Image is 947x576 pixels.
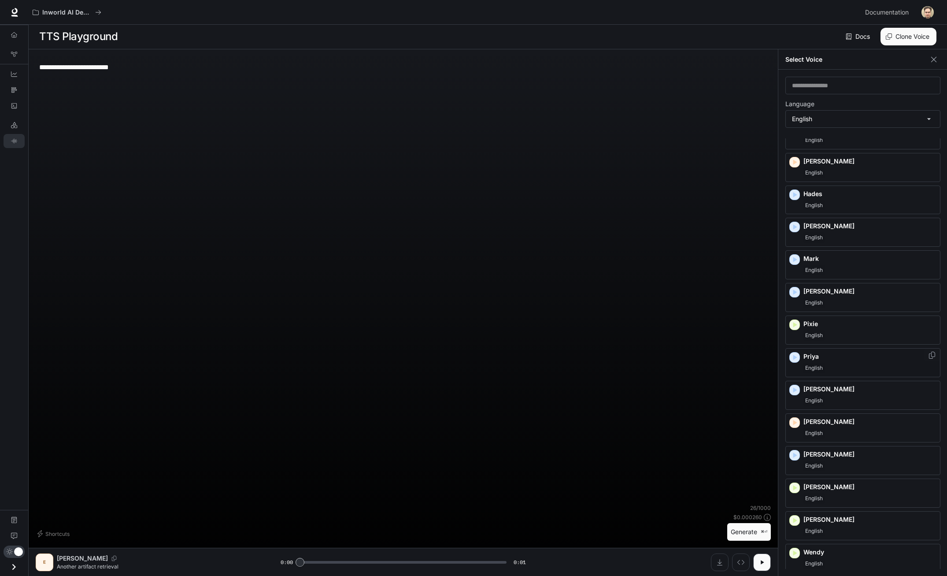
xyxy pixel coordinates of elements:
span: English [803,135,825,145]
a: Graph Registry [4,47,25,61]
a: Docs [844,28,873,45]
span: English [803,297,825,308]
a: Overview [4,28,25,42]
button: User avatar [919,4,936,21]
a: TTS Playground [4,134,25,148]
button: All workspaces [29,4,105,21]
button: Copy Voice ID [108,556,120,561]
p: Pixie [803,320,936,328]
span: English [803,265,825,275]
span: Dark mode toggle [14,546,23,556]
p: Another artifact retrieval [57,563,259,570]
button: Generate⌘⏎ [727,523,771,541]
p: Inworld AI Demos [42,9,92,16]
div: E [37,555,52,569]
span: English [803,428,825,439]
span: 0:01 [514,558,526,567]
button: Open drawer [4,558,24,576]
span: English [803,526,825,536]
a: Documentation [4,513,25,527]
p: [PERSON_NAME] [803,385,936,394]
button: Shortcuts [36,527,73,541]
a: LLM Playground [4,118,25,132]
p: [PERSON_NAME] [803,222,936,230]
a: Documentation [862,4,915,21]
span: English [803,330,825,341]
div: English [786,111,940,127]
p: [PERSON_NAME] [803,483,936,491]
span: English [803,232,825,243]
span: English [803,558,825,569]
button: Inspect [732,554,750,571]
span: English [803,363,825,373]
span: 0:00 [281,558,293,567]
a: Logs [4,99,25,113]
img: User avatar [921,6,934,19]
span: English [803,167,825,178]
p: ⌘⏎ [761,529,767,535]
span: Documentation [865,7,909,18]
p: $ 0.000260 [733,513,762,521]
a: Dashboards [4,67,25,81]
p: Language [785,101,814,107]
p: Hades [803,190,936,198]
p: [PERSON_NAME] [57,554,108,563]
span: English [803,200,825,211]
a: Feedback [4,529,25,543]
p: [PERSON_NAME] [803,157,936,166]
p: [PERSON_NAME] [803,417,936,426]
p: [PERSON_NAME] [803,287,936,296]
a: Traces [4,83,25,97]
span: English [803,493,825,504]
p: [PERSON_NAME] [803,515,936,524]
button: Copy Voice ID [928,352,936,359]
button: Clone Voice [880,28,936,45]
p: [PERSON_NAME] [803,450,936,459]
p: Wendy [803,548,936,557]
span: English [803,461,825,471]
p: 26 / 1000 [750,504,771,512]
span: English [803,395,825,406]
button: Download audio [711,554,729,571]
p: Priya [803,352,936,361]
p: Mark [803,254,936,263]
h1: TTS Playground [39,28,118,45]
